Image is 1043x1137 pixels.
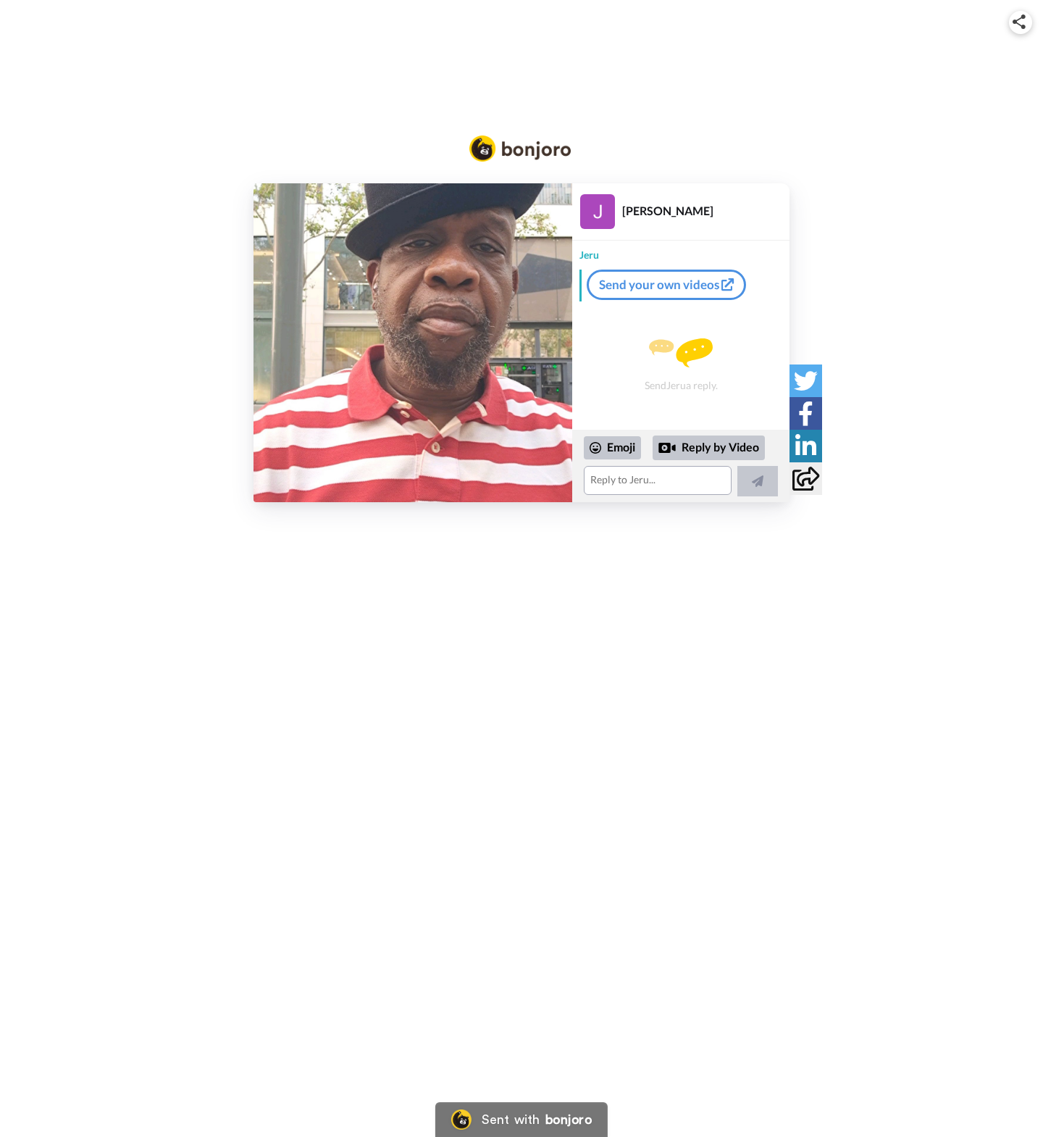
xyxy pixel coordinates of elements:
div: Emoji [584,436,641,459]
div: Send Jeru a reply. [572,307,789,422]
img: message.svg [649,338,713,367]
img: Profile Image [580,194,615,229]
div: [PERSON_NAME] [622,204,789,217]
div: Reply by Video [658,439,676,457]
div: Jeru [572,241,789,262]
div: Reply by Video [653,436,765,460]
img: Bonjoro Logo [469,136,571,162]
a: Send your own videos [587,270,746,300]
img: d28068e1-2be0-466d-bfe5-f26f3363563e-thumb.jpg [254,183,572,502]
img: ic_share.svg [1013,14,1026,29]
